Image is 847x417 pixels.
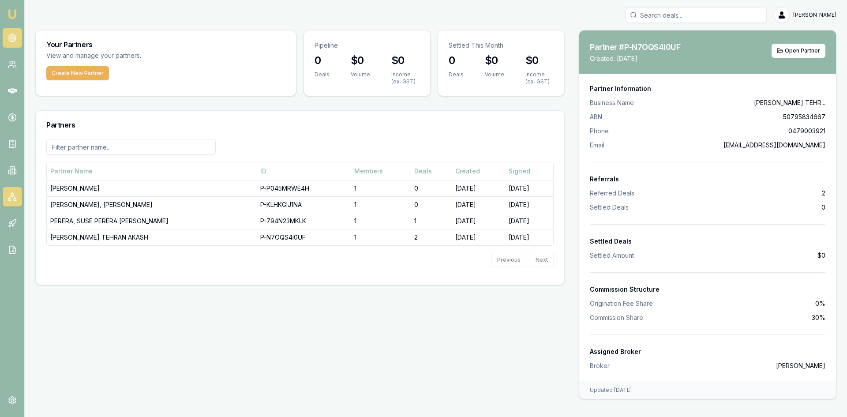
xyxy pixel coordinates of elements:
div: Signed [509,167,550,176]
h3: Your Partners [46,41,285,48]
div: Deals [414,167,449,176]
span: Settled Deals [590,203,629,212]
div: Deals [449,71,464,78]
h3: 0 [315,53,330,68]
span: Email [590,141,604,150]
button: Create New Partner [46,66,109,80]
div: Volume [351,71,370,78]
p: Settled This Month [449,41,554,50]
span: [PERSON_NAME] TEHR... [754,98,825,107]
td: 2 [411,229,452,245]
div: Partner Information [590,84,825,93]
img: emu-icon-u.png [7,9,18,19]
span: [PERSON_NAME] [793,11,836,19]
div: Income (ex. GST) [525,71,554,85]
td: 1 [351,229,411,245]
span: 0% [815,299,825,308]
td: [PERSON_NAME], [PERSON_NAME] [47,196,257,213]
td: [DATE] [452,229,505,245]
span: 30% [812,313,825,322]
span: Open Partner [785,47,820,54]
td: [DATE] [452,196,505,213]
div: Referrals [590,175,825,184]
div: Created [455,167,502,176]
span: Origination Fee Share [590,299,653,308]
td: 1 [351,180,411,196]
td: P-794N23MKLK [257,213,351,229]
span: [PERSON_NAME] [776,361,825,370]
div: Commission Structure [590,285,825,294]
span: 0479003921 [788,127,825,135]
div: Income (ex. GST) [391,71,420,85]
td: [DATE] [452,180,505,196]
td: 1 [411,213,452,229]
td: [PERSON_NAME] [47,180,257,196]
input: Filter partner name... [46,139,216,155]
h3: $0 [351,53,370,68]
span: Business Name [590,98,634,107]
h3: $0 [485,53,504,68]
td: 0 [411,180,452,196]
span: Referred Deals [590,189,634,198]
div: Partner Name [50,167,253,176]
span: Settled Amount [590,251,634,260]
span: ABN [590,113,602,121]
p: Created: [DATE] [590,54,695,63]
button: Open Partner [772,44,825,58]
td: 1 [351,196,411,213]
div: Volume [485,71,504,78]
td: P-N7OQS4I0UF [257,229,351,245]
span: Broker [590,361,610,370]
td: P-P045MRWE4H [257,180,351,196]
div: Updated [DATE] [590,387,632,394]
span: 2 [822,189,825,198]
h3: $0 [525,53,554,68]
h3: $0 [391,53,420,68]
div: Settled Deals [590,237,825,246]
td: 1 [351,213,411,229]
td: 0 [411,196,452,213]
td: PERERA, SUSE PERERA [PERSON_NAME] [47,213,257,229]
div: Assigned Broker [590,347,825,356]
td: [PERSON_NAME] TEHRAN AKASH [47,229,257,245]
td: P-KLHKGIJ1NA [257,196,351,213]
td: [DATE] [505,229,553,245]
span: 50795834667 [783,113,825,121]
p: Pipeline [315,41,420,50]
h3: Partner #P-N7OQS4I0UF [590,41,695,53]
span: 0 [821,203,825,212]
h3: 0 [449,53,464,68]
span: Phone [590,127,609,135]
td: [DATE] [505,180,553,196]
span: Commission Share [590,313,643,322]
div: Deals [315,71,330,78]
div: Members [354,167,407,176]
td: [DATE] [505,213,553,229]
p: View and manage your partners. [46,51,272,61]
span: [EMAIL_ADDRESS][DOMAIN_NAME] [723,141,825,150]
td: [DATE] [505,196,553,213]
td: [DATE] [452,213,505,229]
input: Search deals [626,7,767,23]
span: $0 [817,251,825,260]
h3: Partners [46,121,554,128]
div: ID [260,167,347,176]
